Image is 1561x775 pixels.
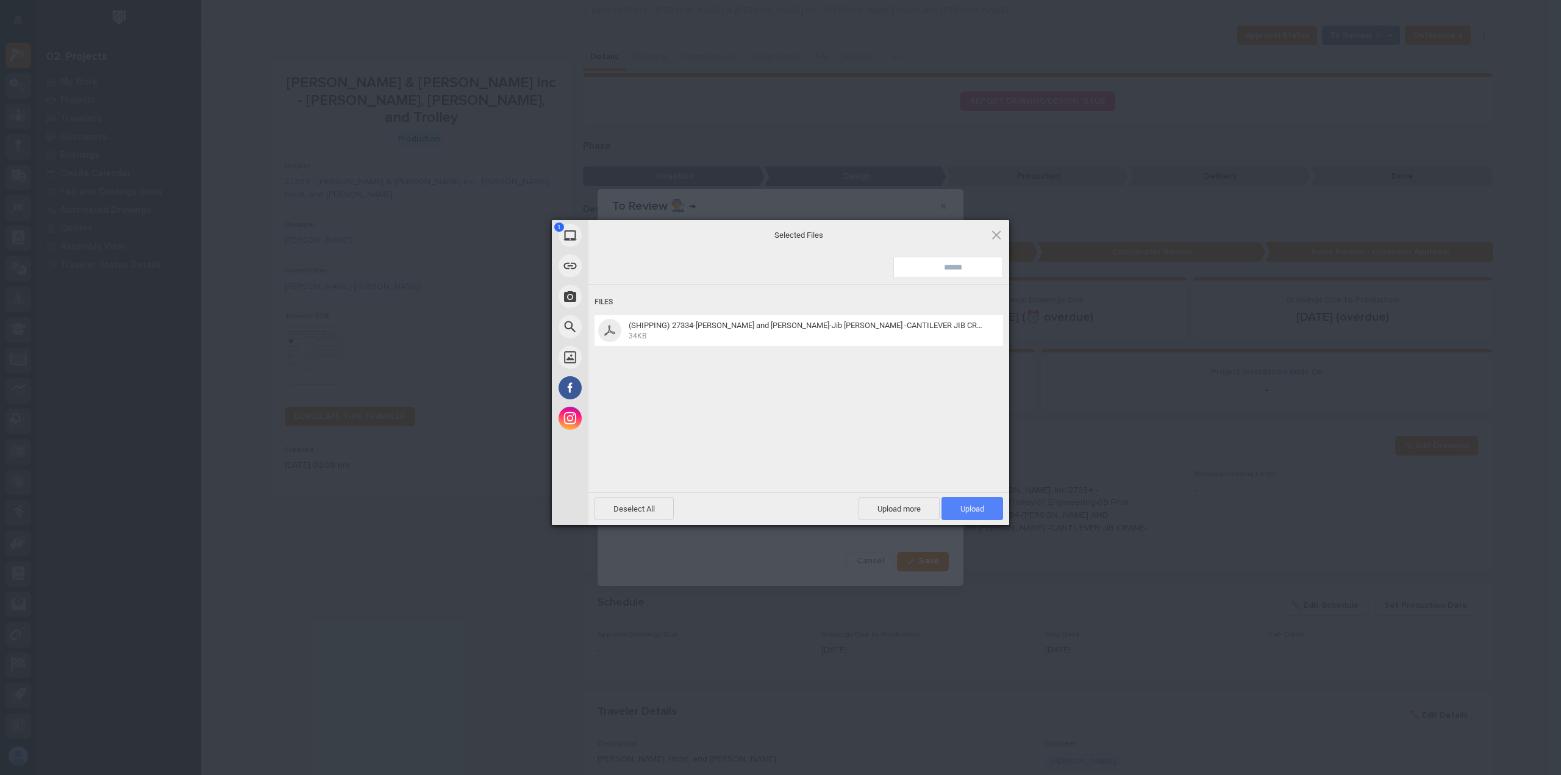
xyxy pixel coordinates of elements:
span: Click here or hit ESC to close picker [990,228,1003,241]
div: Take Photo [552,281,698,312]
span: Upload more [859,497,940,520]
span: 1 [554,223,564,232]
div: Files [595,291,1003,313]
div: My Device [552,220,698,251]
span: (SHIPPING) 27334-Smith and Loveless-Jib Crane -CANTILEVER JIB CRANE-R0-10.09.25.pdf [625,321,987,341]
span: 34KB [629,332,646,340]
div: Instagram [552,403,698,434]
div: Unsplash [552,342,698,373]
span: Upload [941,497,1003,520]
span: Deselect All [595,497,674,520]
div: Facebook [552,373,698,403]
span: Selected Files [677,229,921,240]
div: Link (URL) [552,251,698,281]
span: (SHIPPING) 27334-[PERSON_NAME] and [PERSON_NAME]-Jib [PERSON_NAME] -CANTILEVER JIB CRANE-R0-10.09... [629,321,1048,330]
div: Web Search [552,312,698,342]
span: Upload [960,504,984,513]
